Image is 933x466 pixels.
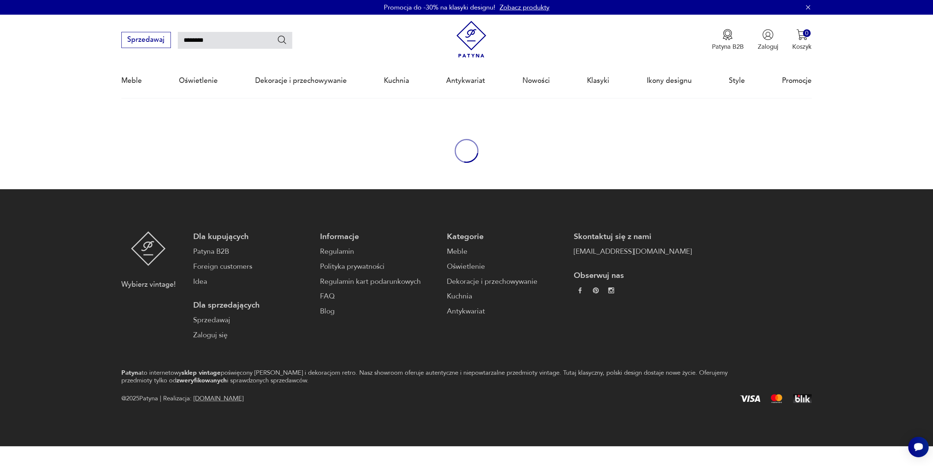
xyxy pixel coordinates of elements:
img: Ikona medalu [722,29,733,40]
a: Idea [193,276,311,287]
button: 0Koszyk [792,29,812,51]
p: to internetowy poświęcony [PERSON_NAME] i dekoracjom retro. Nasz showroom oferuje autentyczne i n... [121,369,746,385]
div: | [160,393,161,404]
a: Style [729,64,745,98]
p: Obserwuj nas [574,270,692,281]
a: Oświetlenie [447,261,565,272]
p: Koszyk [792,43,812,51]
a: Patyna B2B [193,246,311,257]
p: Skontaktuj się z nami [574,231,692,242]
a: FAQ [320,291,438,302]
div: 0 [803,29,811,37]
button: Szukaj [277,34,287,45]
a: [EMAIL_ADDRESS][DOMAIN_NAME] [574,246,692,257]
img: Visa [740,395,760,402]
a: Promocje [782,64,812,98]
button: Sprzedawaj [121,32,171,48]
img: 37d27d81a828e637adc9f9cb2e3d3a8a.webp [593,287,599,293]
a: Antykwariat [447,306,565,317]
a: Blog [320,306,438,317]
a: Sprzedawaj [193,315,311,326]
a: Antykwariat [446,64,485,98]
button: Patyna B2B [712,29,743,51]
a: Kuchnia [384,64,409,98]
a: Regulamin kart podarunkowych [320,276,438,287]
img: da9060093f698e4c3cedc1453eec5031.webp [577,287,583,293]
a: Nowości [522,64,550,98]
a: Meble [447,246,565,257]
p: Patyna B2B [712,43,743,51]
strong: Patyna [121,368,142,377]
a: Ikona medaluPatyna B2B [712,29,743,51]
img: Mastercard [771,394,782,403]
span: @ 2025 Patyna [121,393,158,404]
p: Zaloguj [758,43,778,51]
a: Dekoracje i przechowywanie [255,64,347,98]
span: Realizacja: [163,393,243,404]
strong: zweryfikowanych [176,376,227,385]
button: Zaloguj [758,29,778,51]
p: Wybierz vintage! [121,279,176,290]
a: Meble [121,64,142,98]
a: Ikony designu [646,64,691,98]
p: Kategorie [447,231,565,242]
p: Dla kupujących [193,231,311,242]
a: Kuchnia [447,291,565,302]
img: BLIK [793,394,812,403]
a: Oświetlenie [179,64,218,98]
a: Zaloguj się [193,330,311,341]
a: Polityka prywatności [320,261,438,272]
img: c2fd9cf7f39615d9d6839a72ae8e59e5.webp [608,287,614,293]
img: Ikonka użytkownika [762,29,774,40]
a: Sprzedawaj [121,37,171,43]
a: Klasyki [587,64,609,98]
iframe: Smartsupp widget button [908,437,929,457]
a: Regulamin [320,246,438,257]
a: Dekoracje i przechowywanie [447,276,565,287]
img: Patyna - sklep z meblami i dekoracjami vintage [131,231,166,266]
p: Promocja do -30% na klasyki designu! [384,3,495,12]
a: Zobacz produkty [500,3,550,12]
strong: sklep vintage [181,368,221,377]
a: [DOMAIN_NAME] [194,394,243,403]
a: Foreign customers [193,261,311,272]
p: Informacje [320,231,438,242]
p: Dla sprzedających [193,300,311,311]
img: Ikona koszyka [796,29,808,40]
img: Patyna - sklep z meblami i dekoracjami vintage [453,21,490,58]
